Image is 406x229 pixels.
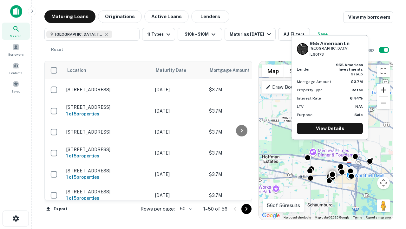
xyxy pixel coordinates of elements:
[2,59,30,77] a: Contacts
[66,104,149,110] p: [STREET_ADDRESS]
[155,86,203,93] p: [DATE]
[66,168,149,174] p: [STREET_ADDRESS]
[8,52,23,57] span: Borrowers
[260,212,281,220] img: Google
[312,28,333,41] button: Save your search to get updates of matches that match your search criteria.
[297,95,321,101] p: Interest Rate
[267,202,300,209] p: 56 of 56 results
[297,112,312,118] p: Purpose
[66,147,149,152] p: [STREET_ADDRESS]
[155,171,203,178] p: [DATE]
[209,149,272,156] p: $3.7M
[377,97,390,109] button: Zoom out
[374,178,406,209] iframe: Chat Widget
[354,113,363,117] strong: Sale
[262,65,284,77] button: Show street map
[10,33,22,38] span: Search
[353,216,362,219] a: Terms
[206,61,276,79] th: Mortgage Amount
[310,41,363,46] h6: 955 American Ln
[278,28,310,41] button: All Filters
[336,63,363,76] strong: 955 american investments group
[66,195,149,202] h6: 1 of 5 properties
[66,129,149,135] p: [STREET_ADDRESS]
[66,152,149,159] h6: 1 of 5 properties
[315,216,349,219] span: Map data ©2025 Google
[266,83,305,91] p: Draw Boundary
[44,204,69,214] button: Export
[209,86,272,93] p: $3.7M
[297,104,304,109] p: LTV
[152,61,206,79] th: Maturity Date
[155,149,203,156] p: [DATE]
[377,65,390,77] button: Toggle fullscreen view
[225,28,276,41] button: Maturing [DATE]
[209,192,272,199] p: $3.7M
[297,66,310,72] p: Lender
[343,11,393,23] a: View my borrowers
[2,41,30,58] a: Borrowers
[177,204,193,213] div: 50
[284,215,311,220] button: Keyboard shortcuts
[66,174,149,181] h6: 1 of 5 properties
[141,205,175,213] p: Rows per page:
[44,10,95,23] button: Maturing Loans
[67,66,86,74] span: Location
[377,84,390,96] button: Zoom in
[366,216,391,219] a: Report a map error
[350,96,363,101] strong: 6.44%
[230,31,273,38] div: Maturing [DATE]
[284,65,316,77] button: Show satellite imagery
[209,108,272,114] p: $3.7M
[66,110,149,117] h6: 1 of 5 properties
[10,70,22,75] span: Contacts
[156,66,194,74] span: Maturity Date
[2,23,30,40] a: Search
[191,10,229,23] button: Lenders
[241,204,252,214] button: Go to next page
[377,177,390,189] button: Map camera controls
[209,128,272,135] p: $3.7M
[11,89,21,94] span: Saved
[355,104,363,109] strong: N/A
[297,87,323,93] p: Property Type
[55,31,103,37] span: [GEOGRAPHIC_DATA], [GEOGRAPHIC_DATA]
[66,189,149,195] p: [STREET_ADDRESS]
[47,43,67,56] button: Reset
[310,45,363,58] p: [GEOGRAPHIC_DATA], IL60173
[178,28,222,41] button: $10k - $10M
[10,5,22,18] img: capitalize-icon.png
[66,87,149,93] p: [STREET_ADDRESS]
[260,212,281,220] a: Open this area in Google Maps (opens a new window)
[351,88,363,92] strong: Retail
[142,28,175,41] button: 11 Types
[63,61,152,79] th: Location
[155,108,203,114] p: [DATE]
[155,128,203,135] p: [DATE]
[210,66,258,74] span: Mortgage Amount
[351,80,363,84] strong: $3.7M
[155,192,203,199] p: [DATE]
[297,79,331,85] p: Mortgage Amount
[2,78,30,95] a: Saved
[259,61,393,220] div: 0 0
[297,123,363,134] a: View Details
[98,10,142,23] button: Originations
[203,205,227,213] p: 1–50 of 56
[209,171,272,178] p: $3.7M
[144,10,189,23] button: Active Loans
